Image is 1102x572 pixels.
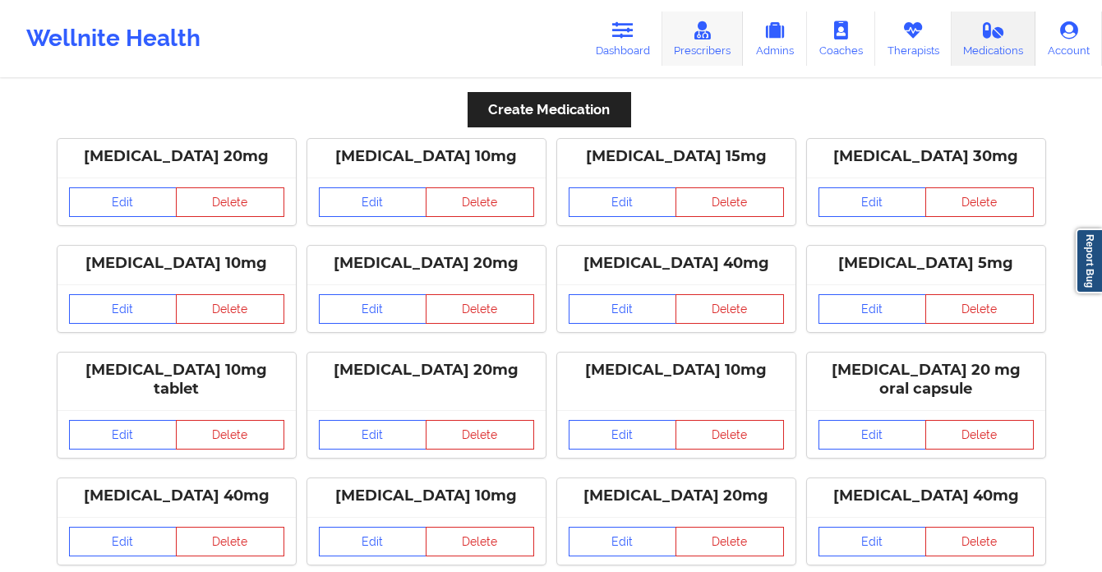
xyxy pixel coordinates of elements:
[569,147,784,166] div: [MEDICAL_DATA] 15mg
[818,420,927,450] a: Edit
[818,361,1034,399] div: [MEDICAL_DATA] 20 mg oral capsule
[818,527,927,556] a: Edit
[818,254,1034,273] div: [MEDICAL_DATA] 5mg
[569,187,677,217] a: Edit
[583,12,662,66] a: Dashboard
[176,527,284,556] button: Delete
[1076,228,1102,293] a: Report Bug
[426,420,534,450] button: Delete
[69,294,178,324] a: Edit
[807,12,875,66] a: Coaches
[569,420,677,450] a: Edit
[569,254,784,273] div: [MEDICAL_DATA] 40mg
[69,187,178,217] a: Edit
[675,294,784,324] button: Delete
[569,487,784,505] div: [MEDICAL_DATA] 20mg
[952,12,1036,66] a: Medications
[675,420,784,450] button: Delete
[319,254,534,273] div: [MEDICAL_DATA] 20mg
[818,487,1034,505] div: [MEDICAL_DATA] 40mg
[662,12,744,66] a: Prescribers
[319,294,427,324] a: Edit
[176,420,284,450] button: Delete
[69,361,284,399] div: [MEDICAL_DATA] 10mg tablet
[319,487,534,505] div: [MEDICAL_DATA] 10mg
[69,254,284,273] div: [MEDICAL_DATA] 10mg
[818,294,927,324] a: Edit
[675,527,784,556] button: Delete
[925,187,1034,217] button: Delete
[426,294,534,324] button: Delete
[69,420,178,450] a: Edit
[69,527,178,556] a: Edit
[569,294,677,324] a: Edit
[426,187,534,217] button: Delete
[69,147,284,166] div: [MEDICAL_DATA] 20mg
[319,420,427,450] a: Edit
[176,294,284,324] button: Delete
[569,361,784,380] div: [MEDICAL_DATA] 10mg
[468,92,630,127] button: Create Medication
[875,12,952,66] a: Therapists
[818,147,1034,166] div: [MEDICAL_DATA] 30mg
[319,361,534,380] div: [MEDICAL_DATA] 20mg
[1035,12,1102,66] a: Account
[925,294,1034,324] button: Delete
[925,420,1034,450] button: Delete
[569,527,677,556] a: Edit
[319,187,427,217] a: Edit
[743,12,807,66] a: Admins
[675,187,784,217] button: Delete
[818,187,927,217] a: Edit
[319,527,427,556] a: Edit
[426,527,534,556] button: Delete
[925,527,1034,556] button: Delete
[319,147,534,166] div: [MEDICAL_DATA] 10mg
[176,187,284,217] button: Delete
[69,487,284,505] div: [MEDICAL_DATA] 40mg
